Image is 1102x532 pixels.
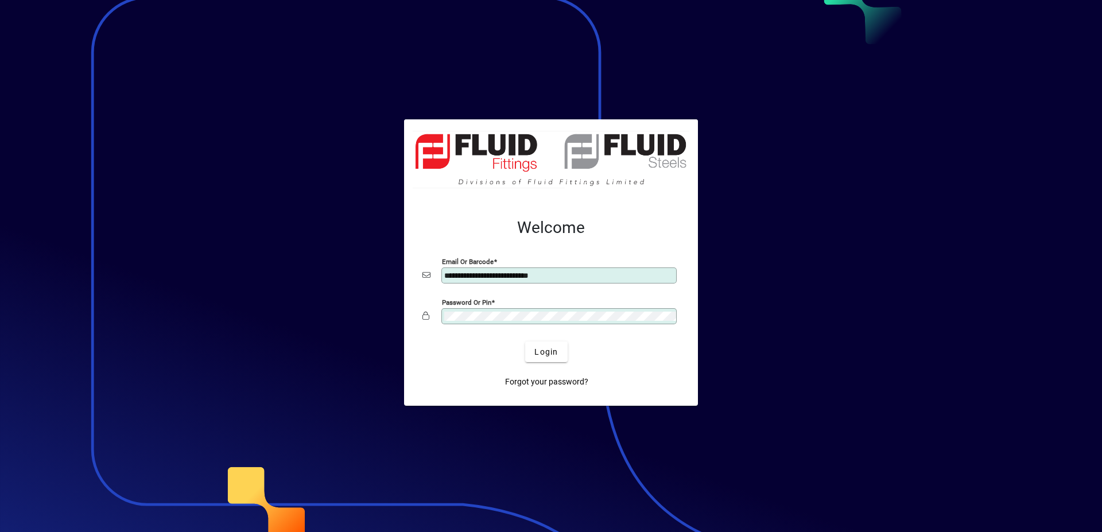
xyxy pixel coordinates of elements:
span: Login [534,346,558,358]
h2: Welcome [422,218,680,238]
mat-label: Password or Pin [442,298,491,306]
button: Login [525,341,567,362]
span: Forgot your password? [505,376,588,388]
a: Forgot your password? [500,371,593,392]
mat-label: Email or Barcode [442,258,494,266]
